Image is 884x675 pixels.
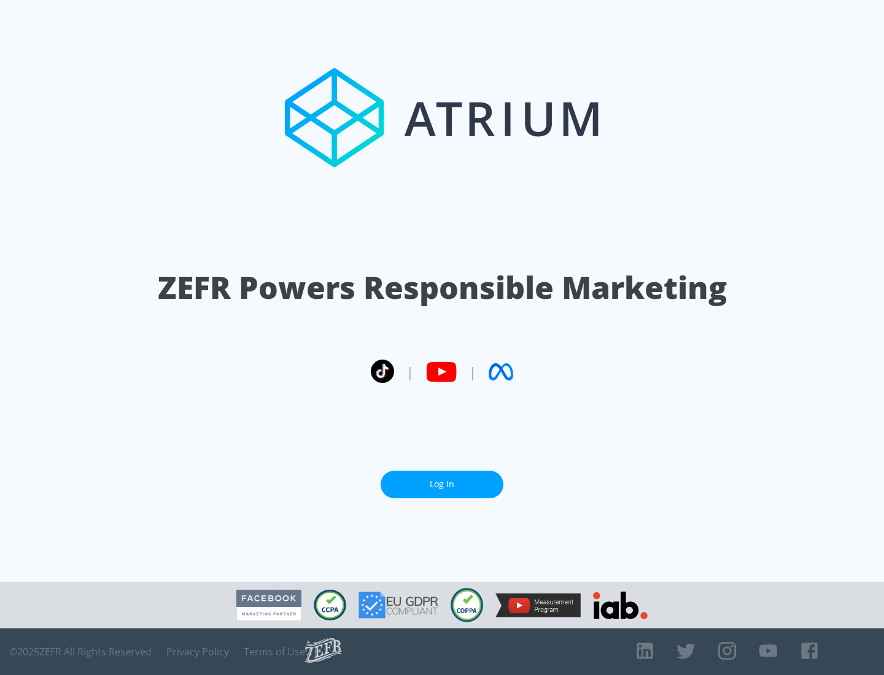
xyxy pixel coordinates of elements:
a: Log In [381,471,503,498]
a: Terms of Use [244,646,305,658]
span: | [406,363,414,381]
a: Privacy Policy [166,646,229,658]
img: YouTube Measurement Program [495,593,581,617]
span: | [469,363,476,381]
img: Facebook Marketing Partner [236,590,301,621]
span: © 2025 ZEFR All Rights Reserved [9,646,152,658]
h1: ZEFR Powers Responsible Marketing [158,266,727,309]
img: GDPR Compliant [359,592,438,619]
img: COPPA Compliant [451,588,483,622]
img: CCPA Compliant [314,590,346,620]
img: IAB [593,592,648,619]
